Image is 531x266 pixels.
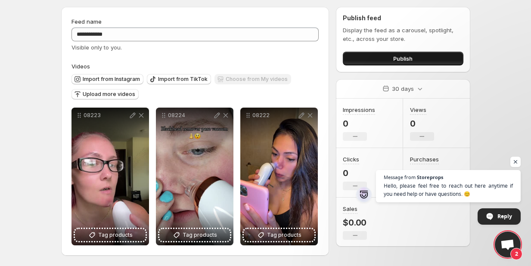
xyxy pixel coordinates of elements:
p: 08222 [252,112,297,119]
span: Tag products [98,231,133,239]
span: Reply [497,209,512,224]
span: Import from TikTok [158,76,208,83]
span: Message from [384,175,416,179]
span: Feed name [71,18,102,25]
p: 08223 [84,112,128,119]
p: $0.00 [343,217,367,228]
span: Tag products [183,231,217,239]
p: 0 [410,168,439,178]
p: 30 days [392,84,414,93]
h3: Views [410,105,426,114]
span: 2 [510,248,522,260]
button: Tag products [75,229,146,241]
span: Tag products [267,231,301,239]
p: 0 [343,168,367,178]
div: 08222Tag products [240,108,318,245]
h3: Impressions [343,105,375,114]
a: Open chat [495,232,521,257]
span: Import from Instagram [83,76,140,83]
button: Import from Instagram [71,74,143,84]
h3: Purchases [410,155,439,164]
button: Publish [343,52,463,65]
span: Publish [393,54,413,63]
div: 08224Tag products [156,108,233,245]
p: 0 [343,118,375,129]
h3: Clicks [343,155,359,164]
span: Videos [71,63,90,70]
p: 0 [410,118,434,129]
button: Upload more videos [71,89,139,99]
p: Display the feed as a carousel, spotlight, etc., across your store. [343,26,463,43]
button: Import from TikTok [147,74,211,84]
span: Upload more videos [83,91,135,98]
span: Visible only to you. [71,44,122,51]
span: Hello, please feel free to reach out here anytime if you need help or have questions. 😊 [384,182,513,198]
span: Storeprops [417,175,443,179]
button: Tag products [159,229,230,241]
div: 08223Tag products [71,108,149,245]
p: 08224 [168,112,213,119]
h2: Publish feed [343,14,463,22]
h3: Sales [343,204,357,213]
button: Tag products [244,229,314,241]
